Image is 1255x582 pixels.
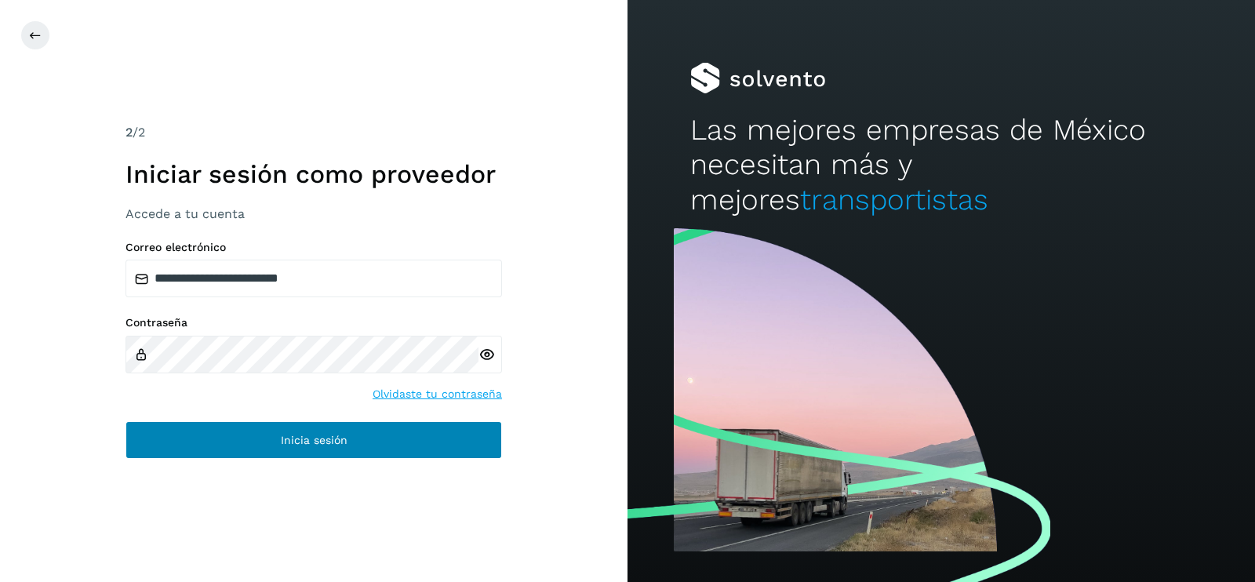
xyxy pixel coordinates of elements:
[800,183,988,216] span: transportistas
[373,386,502,402] a: Olvidaste tu contraseña
[690,113,1192,217] h2: Las mejores empresas de México necesitan más y mejores
[125,316,502,329] label: Contraseña
[125,421,502,459] button: Inicia sesión
[125,206,502,221] h3: Accede a tu cuenta
[125,241,502,254] label: Correo electrónico
[125,159,502,189] h1: Iniciar sesión como proveedor
[281,435,347,446] span: Inicia sesión
[125,123,502,142] div: /2
[125,125,133,140] span: 2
